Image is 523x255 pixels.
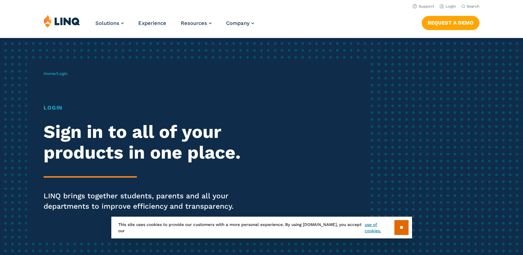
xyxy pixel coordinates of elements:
img: LINQ | K‑12 Software [44,15,80,28]
a: Request a Demo [422,16,479,30]
h2: Sign in to all of your products in one place. [44,122,245,163]
span: Resources [181,20,207,26]
span: Company [226,20,250,26]
nav: Primary Navigation [95,15,254,37]
h1: Login [44,104,245,112]
span: / [44,71,67,76]
a: Experience [138,20,166,26]
a: Resources [181,20,212,26]
a: Solutions [95,20,124,26]
a: Home [44,71,55,76]
a: use of cookies. [365,221,394,234]
div: This site uses cookies to provide our customers with a more personal experience. By using [DOMAIN... [111,217,412,238]
button: Open Search Bar [461,4,479,9]
span: Search [467,4,479,9]
a: Support [413,4,434,9]
nav: Button Navigation [422,15,479,30]
p: LINQ brings together students, parents and all your departments to improve efficiency and transpa... [44,191,245,211]
span: Login [57,71,67,76]
a: Login [440,4,456,9]
a: Company [226,20,254,26]
span: Solutions [95,20,119,26]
